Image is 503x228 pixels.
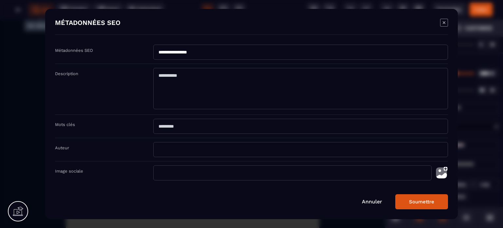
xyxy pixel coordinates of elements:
[55,145,69,150] label: Auteur
[160,3,226,12] img: f2a3730b544469f405c58ab4be6274e8_Capture_d%E2%80%99e%CC%81cran_2025-09-01_a%CC%80_20.57.27.png
[55,122,75,127] label: Mots clés
[5,69,380,80] h2: Sans achat, sans dettes, sans les contraintes de l'immobilier classique
[55,19,121,28] h4: MÉTADONNÉES SEO
[362,198,382,205] a: Annuler
[435,165,448,180] img: photo-upload.002a6cb0.svg
[55,169,83,174] label: Image sociale
[55,71,78,76] label: Description
[5,80,380,93] h2: Best-of de l'atelier privé (Valable 72h00)
[55,48,93,53] label: Métadonnées SEO
[395,194,448,209] button: Soumettre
